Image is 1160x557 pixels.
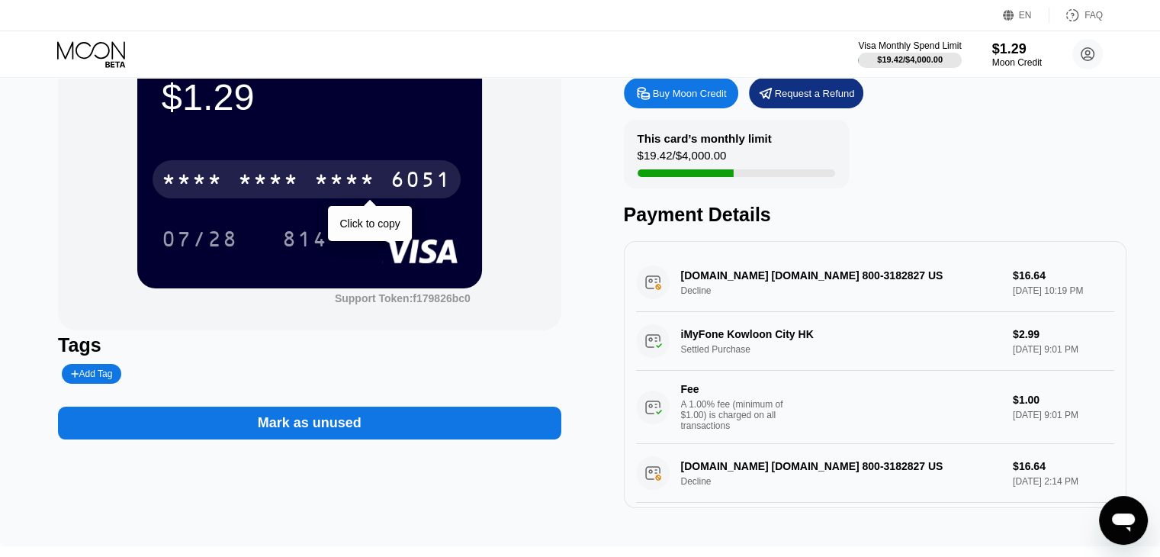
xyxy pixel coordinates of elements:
div: Mark as unused [258,414,361,432]
div: $19.42 / $4,000.00 [877,55,943,64]
div: $1.29 [162,76,458,118]
div: Buy Moon Credit [624,78,738,108]
div: Fee [681,383,788,395]
div: 814 [282,229,328,253]
div: EN [1003,8,1049,23]
div: Support Token:f179826bc0 [335,292,471,304]
div: Visa Monthly Spend Limit [858,40,961,51]
div: Support Token: f179826bc0 [335,292,471,304]
div: 814 [271,220,339,258]
div: 6051 [390,169,451,194]
div: FeeA 1.00% fee (minimum of $1.00) is charged on all transactions$1.00[DATE] 9:01 PM [636,371,1114,444]
div: $19.42 / $4,000.00 [638,149,727,169]
div: Buy Moon Credit [653,87,727,100]
div: $1.29 [992,41,1042,57]
div: Tags [58,334,561,356]
div: This card’s monthly limit [638,132,772,145]
div: Mark as unused [58,391,561,439]
div: Add Tag [71,369,112,379]
div: Payment Details [624,204,1126,226]
div: [DATE] 9:01 PM [1013,410,1114,420]
div: A 1.00% fee (minimum of $1.00) is charged on all transactions [681,399,795,431]
div: Request a Refund [749,78,863,108]
div: 07/28 [162,229,238,253]
div: FAQ [1084,10,1103,21]
div: $1.29Moon Credit [992,41,1042,68]
div: Click to copy [339,217,400,230]
div: EN [1019,10,1032,21]
div: 07/28 [150,220,249,258]
div: $1.00 [1013,394,1114,406]
div: Moon Credit [992,57,1042,68]
iframe: Button to launch messaging window, conversation in progress [1099,496,1148,545]
div: Visa Monthly Spend Limit$19.42/$4,000.00 [858,40,961,68]
div: Request a Refund [775,87,855,100]
div: FAQ [1049,8,1103,23]
div: Add Tag [62,364,121,384]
